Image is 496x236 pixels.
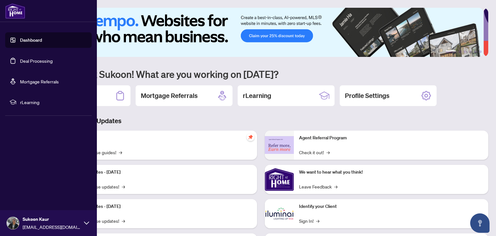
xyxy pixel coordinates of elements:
[446,50,456,53] button: 1
[23,223,81,231] span: [EMAIL_ADDRESS][DOMAIN_NAME]
[265,199,294,228] img: Identify your Client
[299,183,337,190] a: Leave Feedback→
[68,134,252,142] p: Self-Help
[20,58,53,64] a: Deal Processing
[469,50,471,53] button: 4
[479,50,482,53] button: 6
[474,50,477,53] button: 5
[122,217,125,224] span: →
[265,165,294,194] img: We want to hear what you think!
[34,68,488,80] h1: Welcome back Sukoon! What are you working on [DATE]?
[464,50,466,53] button: 3
[5,3,25,19] img: logo
[34,8,483,57] img: Slide 0
[345,91,389,100] h2: Profile Settings
[243,91,271,100] h2: rLearning
[265,136,294,154] img: Agent Referral Program
[141,91,198,100] h2: Mortgage Referrals
[299,217,319,224] a: Sign In!→
[299,134,483,142] p: Agent Referral Program
[299,203,483,210] p: Identify your Client
[23,216,81,223] span: Sukoon Kaur
[122,183,125,190] span: →
[299,149,330,156] a: Check it out!→
[299,169,483,176] p: We want to hear what you think!
[247,133,254,141] span: pushpin
[459,50,461,53] button: 2
[334,183,337,190] span: →
[68,203,252,210] p: Platform Updates - [DATE]
[119,149,122,156] span: →
[7,217,19,229] img: Profile Icon
[20,37,42,43] a: Dashboard
[470,213,490,233] button: Open asap
[326,149,330,156] span: →
[34,116,488,125] h3: Brokerage & Industry Updates
[20,79,59,84] a: Mortgage Referrals
[316,217,319,224] span: →
[20,99,87,106] span: rLearning
[68,169,252,176] p: Platform Updates - [DATE]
